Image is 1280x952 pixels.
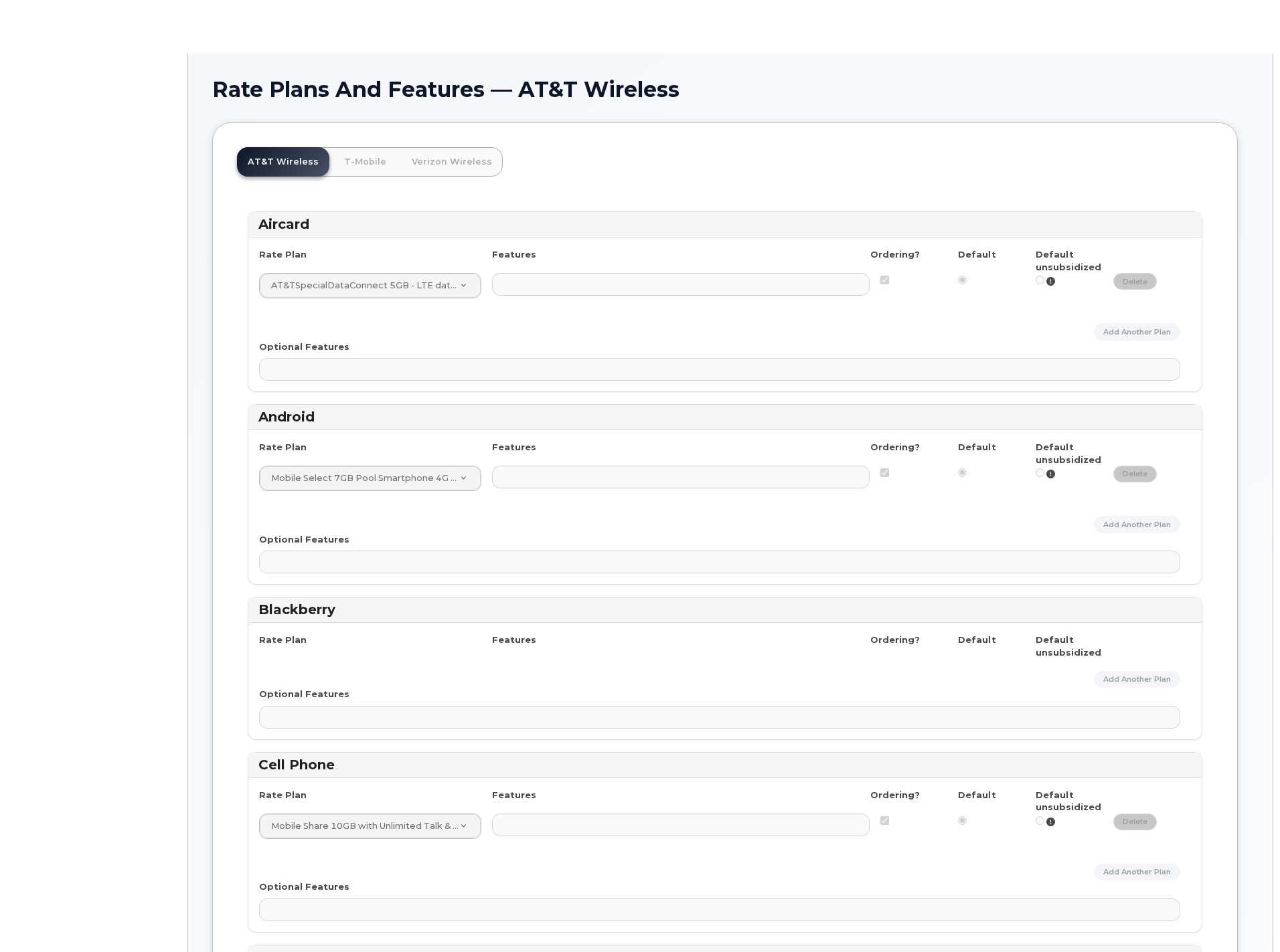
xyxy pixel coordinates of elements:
span: Mobile Select 7GB Pool Smartphone 4G LTE VVM [271,473,489,483]
a: delete [1113,273,1157,290]
label: Optional Features [259,688,349,700]
span: Mobile Share 10GB with Unlimited Talk & Text [271,821,473,831]
label: Optional Features [259,341,349,353]
strong: Rate Plan [259,249,307,260]
strong: Default [958,634,996,645]
h3: Blackberry [258,601,1192,619]
strong: Default [958,789,996,800]
h3: Aircard [258,215,1192,233]
strong: Default [958,249,996,260]
a: Verizon Wireless [401,147,503,177]
label: Optional Features [259,533,349,546]
strong: Ordering? [870,442,920,452]
strong: Default unsubsidized [1036,634,1101,658]
span: AT&TSpecialDataConnect 5GB - LTE data device [271,280,488,290]
strong: Ordering? [870,634,920,645]
a: T-Mobile [333,147,397,177]
strong: Rate Plan [259,634,307,645]
a: delete [1113,814,1157,830]
strong: Rate Plan [259,442,307,452]
h3: Android [258,408,1192,426]
a: Add Another Plan [1094,323,1180,340]
a: AT&T Wireless [237,147,329,177]
strong: Ordering? [870,249,920,260]
a: Mobile Select 7GB Pool Smartphone 4G LTE VVM [260,466,481,490]
strong: Features [492,789,536,800]
a: Add Another Plan [1094,516,1180,533]
a: AT&TSpecialDataConnect 5GB - LTE data device [260,274,481,298]
strong: Default [958,442,996,452]
a: Add Another Plan [1094,864,1180,880]
a: Mobile Share 10GB with Unlimited Talk & Text [260,814,481,838]
strong: Default unsubsidized [1036,249,1101,272]
h3: Cell Phone [258,756,1192,774]
h1: Rate Plans And Features — AT&T Wireless [212,78,1249,101]
strong: Default unsubsidized [1036,789,1101,813]
strong: Ordering? [870,789,920,800]
strong: Features [492,634,536,645]
strong: Default unsubsidized [1036,442,1101,465]
label: Optional Features [259,880,349,893]
strong: Features [492,249,536,260]
strong: Features [492,442,536,452]
a: Add Another Plan [1094,671,1180,688]
a: delete [1113,466,1157,482]
strong: Rate Plan [259,789,307,800]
